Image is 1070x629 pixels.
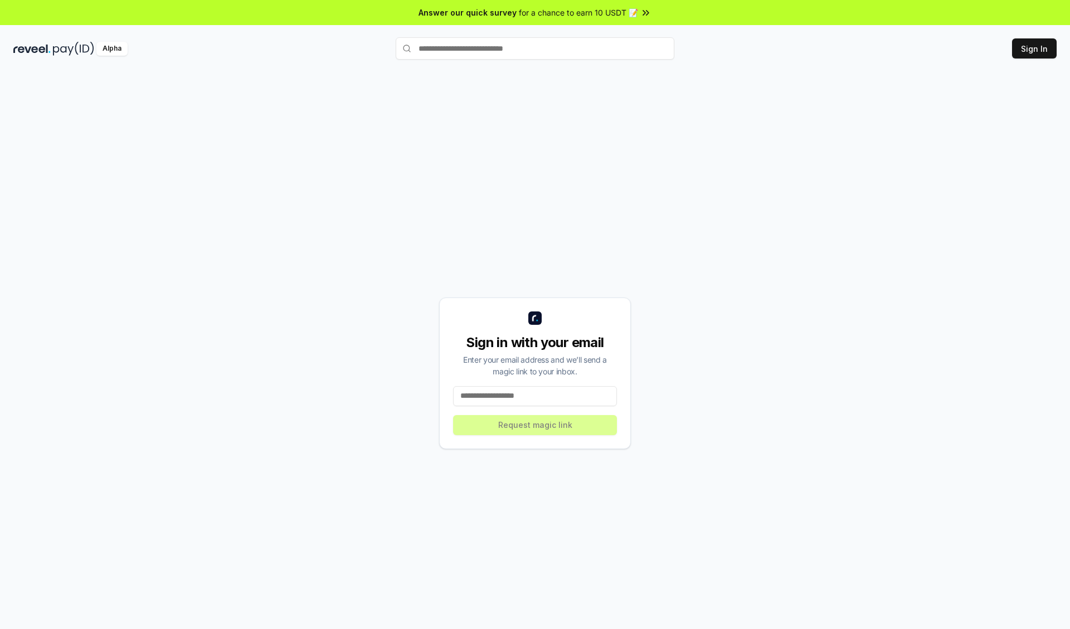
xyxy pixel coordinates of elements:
div: Enter your email address and we’ll send a magic link to your inbox. [453,354,617,377]
button: Sign In [1012,38,1057,58]
img: pay_id [53,42,94,56]
div: Alpha [96,42,128,56]
img: logo_small [528,311,542,325]
span: Answer our quick survey [419,7,517,18]
span: for a chance to earn 10 USDT 📝 [519,7,638,18]
div: Sign in with your email [453,334,617,352]
img: reveel_dark [13,42,51,56]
